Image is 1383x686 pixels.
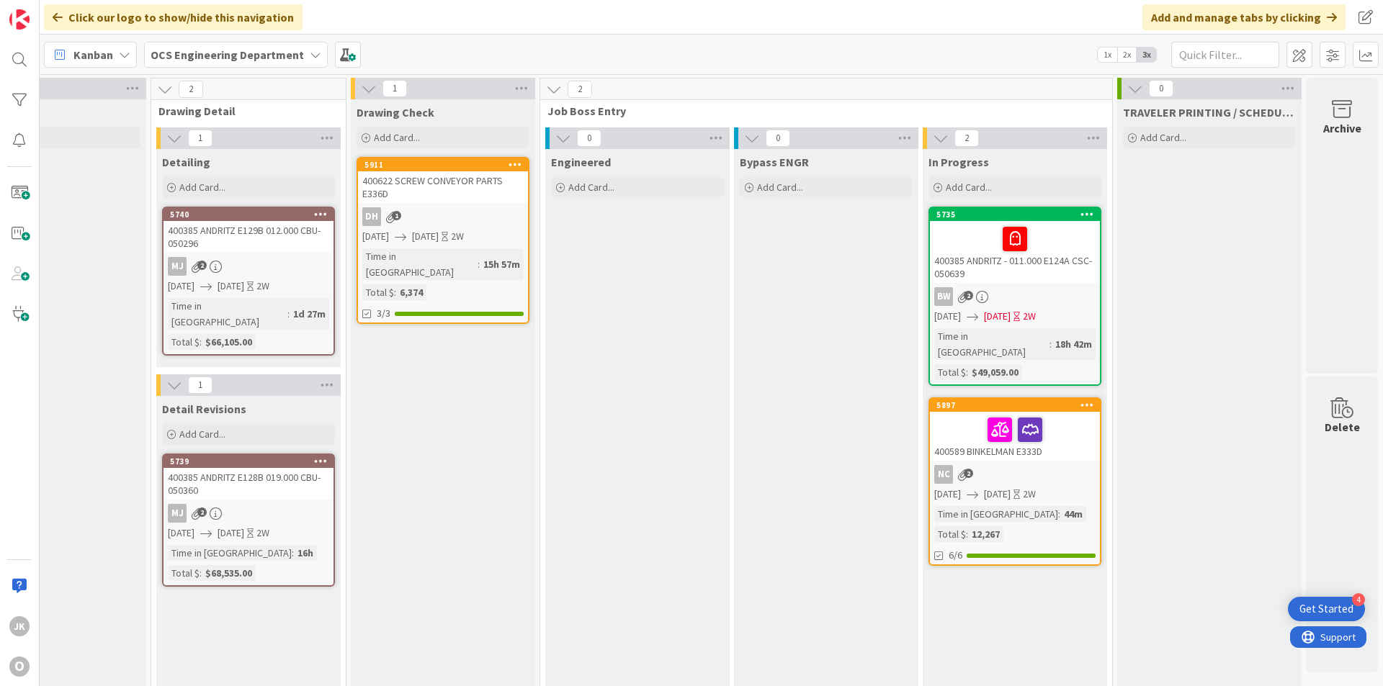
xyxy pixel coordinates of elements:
[394,284,396,300] span: :
[478,256,480,272] span: :
[930,399,1100,412] div: 5897
[164,208,334,253] div: 5740400385 ANDRITZ E129B 012.000 CBU- 050296
[44,4,303,30] div: Click our logo to show/hide this navigation
[179,181,225,194] span: Add Card...
[1117,48,1137,62] span: 2x
[358,207,528,226] div: DH
[164,455,334,468] div: 5739
[377,306,390,321] span: 3/3
[168,257,187,276] div: MJ
[357,157,529,324] a: 5911400622 SCREW CONVEYOR PARTS E336DDH[DATE][DATE]2WTime in [GEOGRAPHIC_DATA]:15h 57mTotal $:6,3...
[934,287,953,306] div: BW
[930,208,1100,221] div: 5735
[188,376,212,394] span: 1
[200,565,202,581] span: :
[151,48,304,62] b: OCS Engineering Department
[9,9,30,30] img: Visit kanbanzone.com
[200,334,202,350] span: :
[168,279,194,294] span: [DATE]
[934,364,966,380] div: Total $
[292,545,294,561] span: :
[968,364,1022,380] div: $49,059.00
[358,158,528,203] div: 5911400622 SCREW CONVEYOR PARTS E336D
[1023,487,1036,502] div: 2W
[357,105,434,119] span: Drawing Check
[362,284,394,300] div: Total $
[1288,597,1365,621] div: Open Get Started checklist, remaining modules: 4
[168,334,200,350] div: Total $
[188,130,212,147] span: 1
[290,306,329,322] div: 1d 27m
[1049,336,1052,352] span: :
[930,221,1100,283] div: 400385 ANDRITZ - 011.000 E124A CSC- 050639
[984,309,1011,324] span: [DATE]
[551,155,611,169] span: Engineered
[1140,131,1186,144] span: Add Card...
[256,279,269,294] div: 2W
[934,506,1058,522] div: Time in [GEOGRAPHIC_DATA]
[1325,418,1360,435] div: Delete
[164,468,334,500] div: 400385 ANDRITZ E128B 019.000 CBU- 050360
[197,507,207,517] span: 2
[362,207,381,226] div: DH
[930,412,1100,461] div: 400589 BINKELMAN E333D
[9,616,30,636] div: JK
[1352,593,1365,606] div: 4
[179,428,225,441] span: Add Card...
[164,504,334,523] div: MJ
[382,80,407,97] span: 1
[162,207,335,356] a: 5740400385 ANDRITZ E129B 012.000 CBU- 050296MJ[DATE][DATE]2WTime in [GEOGRAPHIC_DATA]:1d 27mTotal...
[968,526,1003,542] div: 12,267
[170,209,334,220] div: 5740
[197,261,207,270] span: 2
[766,130,790,147] span: 0
[362,248,478,280] div: Time in [GEOGRAPHIC_DATA]
[966,364,968,380] span: :
[934,465,953,484] div: NC
[949,548,962,563] span: 6/6
[1052,336,1096,352] div: 18h 42m
[168,565,200,581] div: Total $
[164,221,334,253] div: 400385 ANDRITZ E129B 012.000 CBU- 050296
[934,328,1049,360] div: Time in [GEOGRAPHIC_DATA]
[934,526,966,542] div: Total $
[362,229,389,244] span: [DATE]
[966,526,968,542] span: :
[164,455,334,500] div: 5739400385 ANDRITZ E128B 019.000 CBU- 050360
[964,291,973,300] span: 2
[392,211,401,220] span: 1
[1137,48,1156,62] span: 3x
[179,81,203,98] span: 2
[218,279,244,294] span: [DATE]
[964,469,973,478] span: 2
[946,181,992,194] span: Add Card...
[9,656,30,677] div: O
[930,465,1100,484] div: NC
[1123,105,1296,119] span: TRAVELER PRINTING / SCHEDULING
[30,2,66,19] span: Support
[374,131,420,144] span: Add Card...
[928,207,1101,386] a: 5735400385 ANDRITZ - 011.000 E124A CSC- 050639BW[DATE][DATE]2WTime in [GEOGRAPHIC_DATA]:18h 42mTo...
[577,130,601,147] span: 0
[168,525,194,541] span: [DATE]
[740,155,809,169] span: Bypass ENGR
[218,525,244,541] span: [DATE]
[928,397,1101,566] a: 5897400589 BINKELMAN E333DNC[DATE][DATE]2WTime in [GEOGRAPHIC_DATA]:44mTotal $:12,2676/6
[162,453,335,587] a: 5739400385 ANDRITZ E128B 019.000 CBU- 050360MJ[DATE][DATE]2WTime in [GEOGRAPHIC_DATA]:16hTotal $:...
[358,158,528,171] div: 5911
[256,525,269,541] div: 2W
[936,209,1100,220] div: 5735
[1171,42,1279,68] input: Quick Filter...
[168,504,187,523] div: MJ
[412,229,439,244] span: [DATE]
[934,309,961,324] span: [DATE]
[1098,48,1117,62] span: 1x
[928,155,989,169] span: In Progress
[1060,506,1086,522] div: 44m
[1023,309,1036,324] div: 2W
[984,487,1011,502] span: [DATE]
[1299,602,1353,616] div: Get Started
[202,334,256,350] div: $66,105.00
[930,399,1100,461] div: 5897400589 BINKELMAN E333D
[547,104,1094,118] span: Job Boss Entry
